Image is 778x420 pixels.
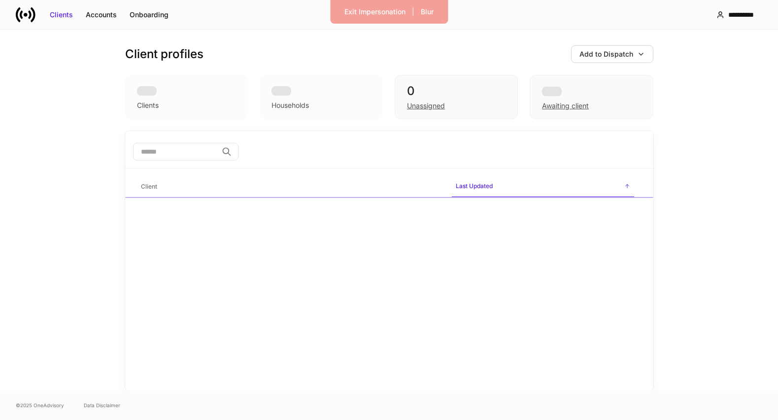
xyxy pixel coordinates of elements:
[130,10,169,20] div: Onboarding
[421,7,434,17] div: Blur
[43,7,79,23] button: Clients
[395,75,518,119] div: 0Unassigned
[50,10,73,20] div: Clients
[79,7,123,23] button: Accounts
[579,49,633,59] div: Add to Dispatch
[16,401,64,409] span: © 2025 OneAdvisory
[344,7,406,17] div: Exit Impersonation
[123,7,175,23] button: Onboarding
[452,176,634,197] span: Last Updated
[456,181,493,191] h6: Last Updated
[414,4,440,20] button: Blur
[125,46,203,62] h3: Client profiles
[137,100,159,110] div: Clients
[271,100,309,110] div: Households
[141,182,157,191] h6: Client
[407,83,506,99] div: 0
[530,75,653,119] div: Awaiting client
[338,4,412,20] button: Exit Impersonation
[571,45,653,63] button: Add to Dispatch
[542,101,589,111] div: Awaiting client
[84,401,120,409] a: Data Disclaimer
[86,10,117,20] div: Accounts
[137,177,444,197] span: Client
[407,101,445,111] div: Unassigned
